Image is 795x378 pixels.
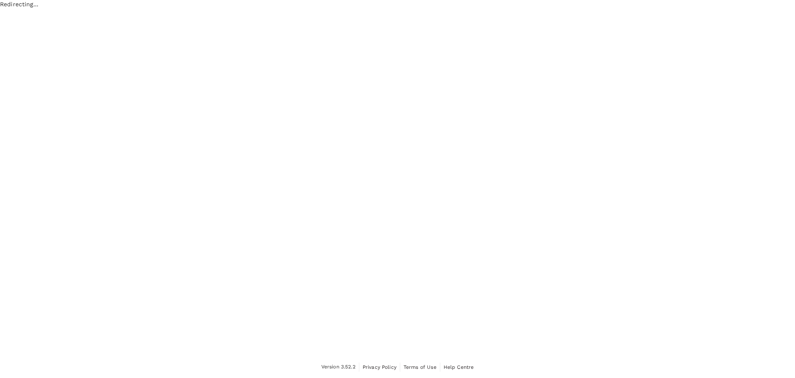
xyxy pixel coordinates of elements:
span: Privacy Policy [363,364,396,370]
span: Terms of Use [404,364,437,370]
a: Privacy Policy [363,363,396,372]
span: Version 3.52.2 [321,363,356,371]
span: Help Centre [444,364,474,370]
a: Help Centre [444,363,474,372]
a: Terms of Use [404,363,437,372]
